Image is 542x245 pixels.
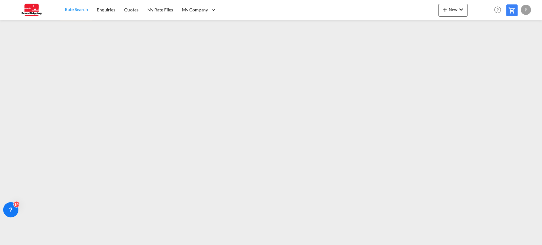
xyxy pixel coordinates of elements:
span: Enquiries [97,7,115,12]
span: Help [492,4,503,15]
span: Rate Search [65,7,88,12]
img: 123b615026f311ee80dabbd30bc9e10f.jpg [10,3,52,17]
div: P [521,5,531,15]
div: Help [492,4,506,16]
span: My Company [182,7,208,13]
md-icon: icon-plus 400-fg [441,6,449,13]
span: Quotes [124,7,138,12]
button: icon-plus 400-fgNewicon-chevron-down [438,4,467,17]
md-icon: icon-chevron-down [457,6,465,13]
span: My Rate Files [147,7,173,12]
span: New [441,7,465,12]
